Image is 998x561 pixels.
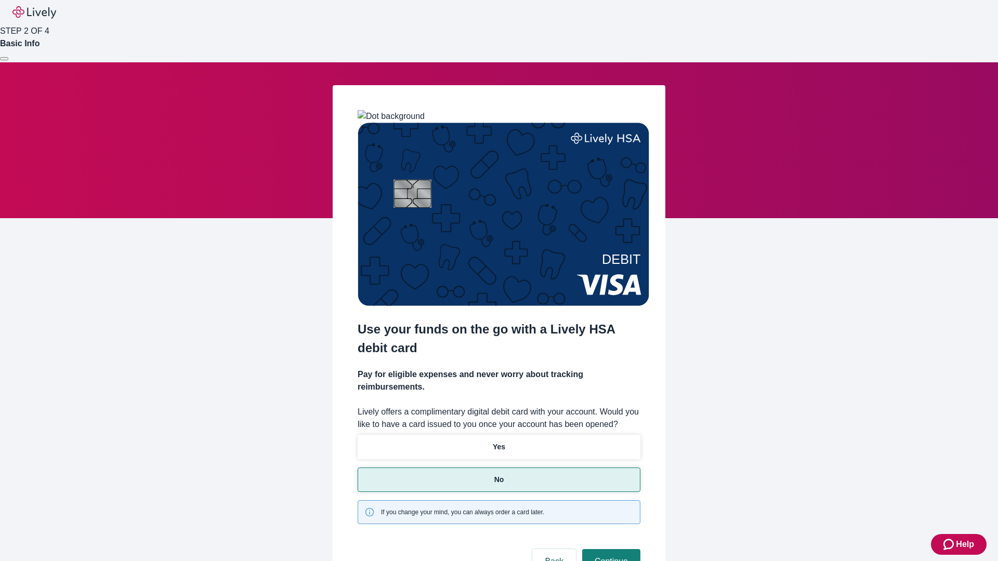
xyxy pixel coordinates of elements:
h2: Use your funds on the go with a Lively HSA debit card [358,320,640,357]
h4: Pay for eligible expenses and never worry about tracking reimbursements. [358,368,640,393]
img: Dot background [358,110,425,123]
span: Help [956,538,974,551]
button: No [358,468,640,492]
p: No [494,474,504,485]
p: Yes [493,442,505,452]
img: Lively [12,6,56,19]
button: Yes [358,435,640,459]
button: Zendesk support iconHelp [931,534,987,555]
img: Debit card [358,123,649,306]
label: Lively offers a complimentary digital debit card with your account. Would you like to have a card... [358,406,640,431]
span: If you change your mind, you can always order a card later. [381,507,544,517]
svg: Zendesk support icon [943,538,956,551]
